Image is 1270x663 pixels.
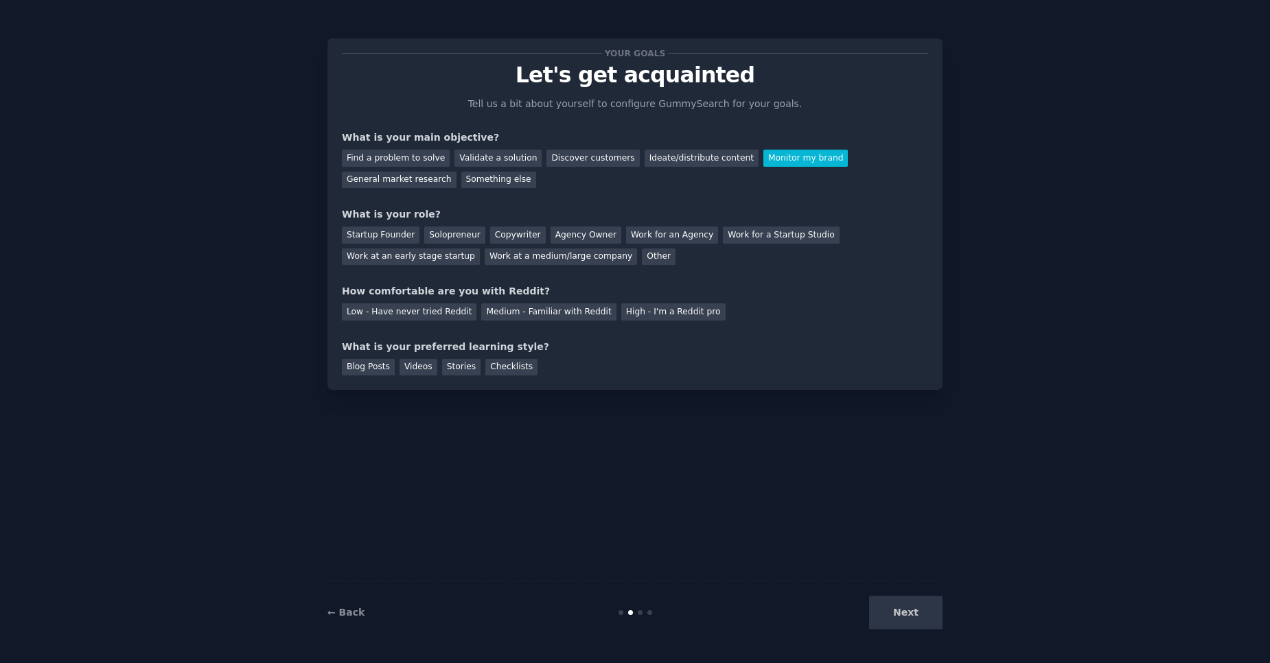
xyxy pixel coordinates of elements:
div: Checklists [485,359,538,376]
div: Startup Founder [342,226,419,244]
div: Blog Posts [342,359,395,376]
div: General market research [342,172,457,189]
div: What is your role? [342,207,928,222]
div: Ideate/distribute content [645,150,759,167]
div: High - I'm a Reddit pro [621,303,726,321]
div: Solopreneur [424,226,485,244]
p: Tell us a bit about yourself to configure GummySearch for your goals. [462,97,808,111]
div: What is your main objective? [342,130,928,145]
div: Work at a medium/large company [485,248,637,266]
div: Monitor my brand [763,150,848,167]
div: Work for an Agency [626,226,718,244]
div: Medium - Familiar with Reddit [481,303,616,321]
div: Validate a solution [454,150,542,167]
div: Discover customers [546,150,639,167]
span: Your goals [602,46,668,60]
a: ← Back [327,607,365,618]
div: Work for a Startup Studio [723,226,839,244]
div: What is your preferred learning style? [342,340,928,354]
p: Let's get acquainted [342,63,928,87]
div: Low - Have never tried Reddit [342,303,476,321]
div: Videos [400,359,437,376]
div: Find a problem to solve [342,150,450,167]
div: Something else [461,172,536,189]
div: How comfortable are you with Reddit? [342,284,928,299]
div: Agency Owner [551,226,621,244]
div: Stories [442,359,481,376]
div: Work at an early stage startup [342,248,480,266]
div: Other [642,248,676,266]
div: Copywriter [490,226,546,244]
